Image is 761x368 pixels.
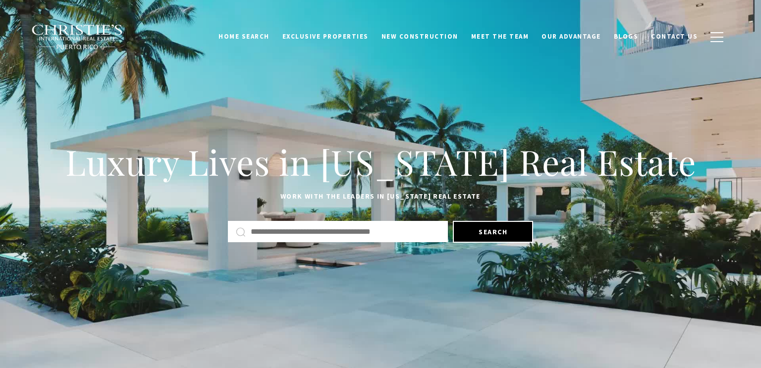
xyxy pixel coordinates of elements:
span: Exclusive Properties [282,32,369,41]
button: Search [453,221,533,243]
p: Work with the leaders in [US_STATE] Real Estate [58,191,703,203]
span: Our Advantage [542,32,601,41]
a: Our Advantage [535,27,607,46]
a: New Construction [375,27,465,46]
a: Exclusive Properties [276,27,375,46]
span: Blogs [614,32,639,41]
h1: Luxury Lives in [US_STATE] Real Estate [58,140,703,184]
a: Blogs [607,27,645,46]
span: New Construction [381,32,458,41]
span: Contact Us [651,32,698,41]
img: Christie's International Real Estate black text logo [31,24,123,50]
a: Meet the Team [465,27,536,46]
a: Home Search [212,27,276,46]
